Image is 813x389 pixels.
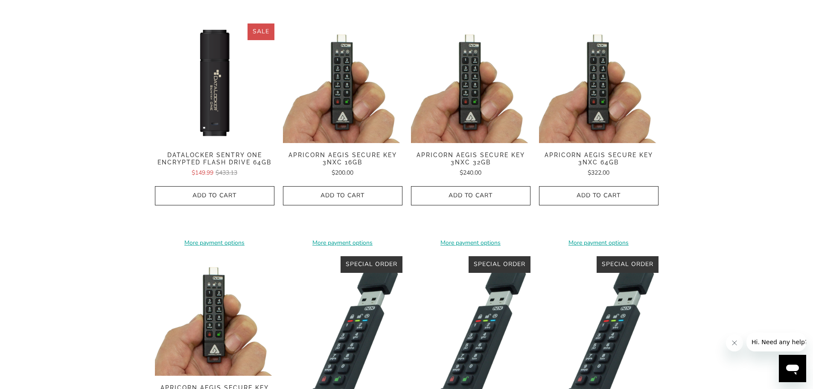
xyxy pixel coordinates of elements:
[602,260,653,268] span: Special Order
[346,260,397,268] span: Special Order
[539,23,659,143] img: Apricorn Aegis Secure Key 3NXC 64GB - Trust Panda
[746,333,806,351] iframe: Message from company
[155,186,274,205] button: Add to Cart
[292,192,393,199] span: Add to Cart
[155,23,274,143] img: Datalocker Sentry One Encrypted Flash Drive 64GB - Trust Panda
[539,186,659,205] button: Add to Cart
[155,152,274,178] a: Datalocker Sentry One Encrypted Flash Drive 64GB $149.99$433.13
[5,6,61,13] span: Hi. Need any help?
[460,169,481,177] span: $240.00
[164,192,265,199] span: Add to Cart
[253,27,269,35] span: Sale
[283,238,402,248] a: More payment options
[155,152,274,166] span: Datalocker Sentry One Encrypted Flash Drive 64GB
[779,355,806,382] iframe: Button to launch messaging window
[155,238,274,248] a: More payment options
[548,192,650,199] span: Add to Cart
[283,186,402,205] button: Add to Cart
[411,23,530,143] img: Apricorn Aegis Secure Key 3NXC 32GB - Trust Panda
[332,169,353,177] span: $200.00
[283,152,402,166] span: Apricorn Aegis Secure Key 3NXC 16GB
[539,152,659,166] span: Apricorn Aegis Secure Key 3NXC 64GB
[216,169,237,177] span: $433.13
[411,186,530,205] button: Add to Cart
[726,334,743,351] iframe: Close message
[192,169,213,177] span: $149.99
[539,152,659,178] a: Apricorn Aegis Secure Key 3NXC 64GB $322.00
[411,152,530,166] span: Apricorn Aegis Secure Key 3NXC 32GB
[411,238,530,248] a: More payment options
[411,152,530,178] a: Apricorn Aegis Secure Key 3NXC 32GB $240.00
[539,238,659,248] a: More payment options
[283,23,402,143] img: Apricorn Aegis Secure Key 3NXC 16GB
[474,260,525,268] span: Special Order
[420,192,522,199] span: Add to Cart
[155,256,274,376] img: Apricorn Aegis Secure Key 3NXC 128GB
[588,169,609,177] span: $322.00
[283,152,402,178] a: Apricorn Aegis Secure Key 3NXC 16GB $200.00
